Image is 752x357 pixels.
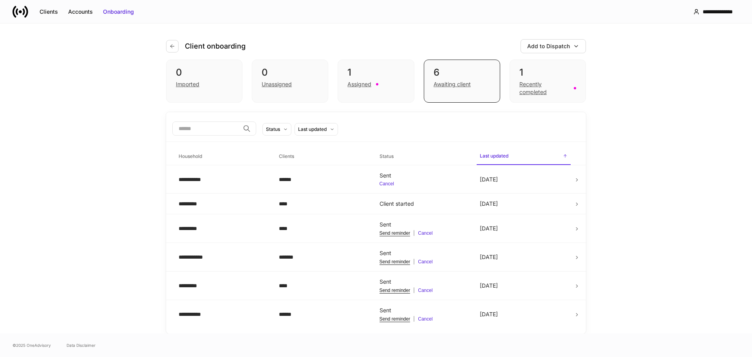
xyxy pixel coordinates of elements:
[380,221,467,228] div: Sent
[474,300,574,329] td: [DATE]
[424,60,500,103] div: 6Awaiting client
[252,60,328,103] div: 0Unassigned
[380,287,467,294] div: |
[434,66,490,79] div: 6
[279,152,294,160] h6: Clients
[262,80,292,88] div: Unassigned
[380,316,410,322] button: Send reminder
[418,287,432,294] button: Cancel
[347,66,404,79] div: 1
[262,66,318,79] div: 0
[527,42,570,50] div: Add to Dispatch
[338,60,414,103] div: 1Assigned
[262,123,291,136] button: Status
[380,287,410,294] button: Send reminder
[474,272,574,300] td: [DATE]
[380,316,467,322] div: |
[176,80,199,88] div: Imported
[13,342,51,348] span: © 2025 OneAdvisory
[179,152,202,160] h6: Household
[380,278,467,286] div: Sent
[519,80,569,96] div: Recently completed
[418,259,432,265] button: Cancel
[276,149,370,165] span: Clients
[418,230,432,236] button: Cancel
[34,5,63,18] button: Clients
[176,66,233,79] div: 0
[63,5,98,18] button: Accounts
[474,214,574,243] td: [DATE]
[477,148,571,165] span: Last updated
[519,66,576,79] div: 1
[380,259,467,265] div: |
[480,152,508,159] h6: Last updated
[474,194,574,214] td: [DATE]
[380,249,467,257] div: Sent
[380,259,410,265] button: Send reminder
[40,8,58,16] div: Clients
[418,316,432,322] button: Cancel
[103,8,134,16] div: Onboarding
[98,5,139,18] button: Onboarding
[347,80,371,88] div: Assigned
[376,149,470,165] span: Status
[434,80,471,88] div: Awaiting client
[373,194,474,214] td: Client started
[474,165,574,194] td: [DATE]
[380,172,467,179] div: Sent
[298,125,327,133] div: Last updated
[266,125,280,133] div: Status
[166,60,242,103] div: 0Imported
[380,181,394,187] button: Cancel
[175,149,269,165] span: Household
[380,230,410,236] button: Send reminder
[380,152,394,160] h6: Status
[68,8,93,16] div: Accounts
[474,243,574,272] td: [DATE]
[295,123,338,136] button: Last updated
[521,39,586,53] button: Add to Dispatch
[380,230,467,236] div: |
[185,42,246,51] h4: Client onboarding
[510,60,586,103] div: 1Recently completed
[67,342,96,348] a: Data Disclaimer
[380,306,467,314] div: Sent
